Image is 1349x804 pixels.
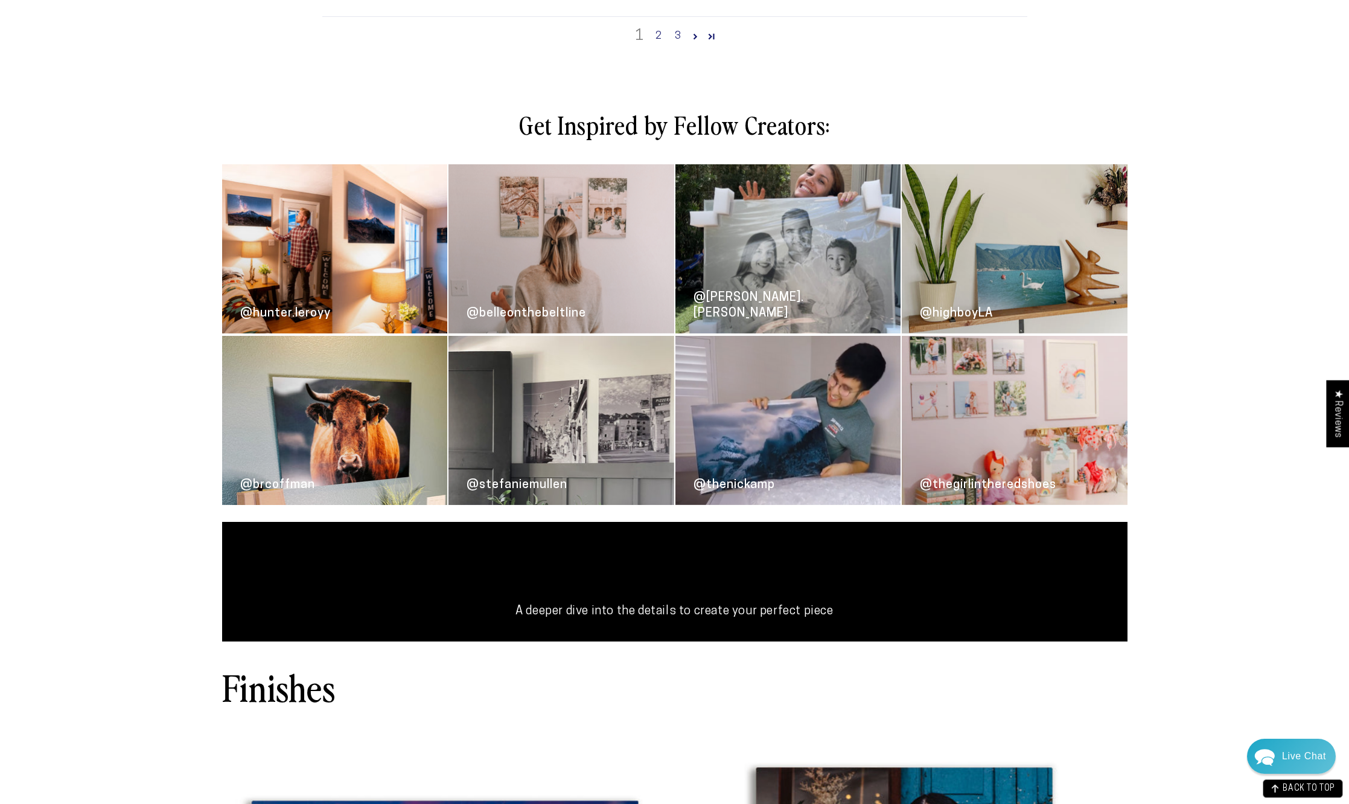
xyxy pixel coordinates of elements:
[313,109,1037,140] h2: Get Inspired by Fellow Creators:
[222,544,1127,591] h2: Selection Guide
[687,28,704,44] a: Page 2
[1283,785,1335,793] span: BACK TO TOP
[290,603,1059,620] p: A deeper dive into the details to create your perfect piece
[1326,380,1349,447] div: Click to open Judge.me floating reviews tab
[1282,739,1326,774] div: Contact Us Directly
[668,29,687,43] a: Page 3
[222,663,336,710] h2: Finishes
[1247,739,1336,774] div: Chat widget toggle
[649,29,668,43] a: Page 2
[704,28,720,44] a: Page 377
